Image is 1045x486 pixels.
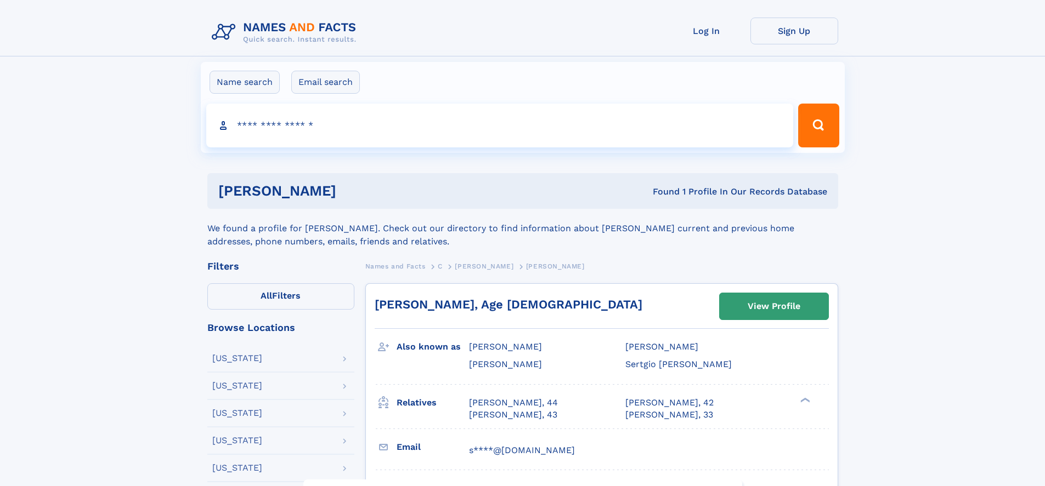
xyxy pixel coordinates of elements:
[469,341,542,352] span: [PERSON_NAME]
[625,359,732,369] span: Sertgio [PERSON_NAME]
[207,18,365,47] img: Logo Names and Facts
[212,381,262,390] div: [US_STATE]
[625,341,698,352] span: [PERSON_NAME]
[469,397,558,409] a: [PERSON_NAME], 44
[218,184,495,198] h1: [PERSON_NAME]
[625,409,713,421] a: [PERSON_NAME], 33
[438,259,443,273] a: C
[206,104,794,147] input: search input
[469,409,557,421] a: [PERSON_NAME], 43
[748,294,800,319] div: View Profile
[455,259,513,273] a: [PERSON_NAME]
[397,438,469,456] h3: Email
[207,283,354,310] label: Filters
[365,259,426,273] a: Names and Facts
[375,298,642,311] a: [PERSON_NAME], Age [DEMOGRAPHIC_DATA]
[210,71,280,94] label: Name search
[212,464,262,472] div: [US_STATE]
[261,290,272,301] span: All
[397,393,469,412] h3: Relatives
[494,186,827,198] div: Found 1 Profile In Our Records Database
[750,18,838,44] a: Sign Up
[207,209,838,248] div: We found a profile for [PERSON_NAME]. Check out our directory to find information about [PERSON_N...
[212,409,262,418] div: [US_STATE]
[397,338,469,356] h3: Also known as
[798,104,839,147] button: Search Button
[625,397,714,409] a: [PERSON_NAME], 42
[291,71,360,94] label: Email search
[663,18,750,44] a: Log In
[455,262,513,270] span: [PERSON_NAME]
[469,359,542,369] span: [PERSON_NAME]
[212,354,262,363] div: [US_STATE]
[207,261,354,271] div: Filters
[438,262,443,270] span: C
[720,293,828,319] a: View Profile
[207,323,354,333] div: Browse Locations
[526,262,585,270] span: [PERSON_NAME]
[798,396,811,403] div: ❯
[212,436,262,445] div: [US_STATE]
